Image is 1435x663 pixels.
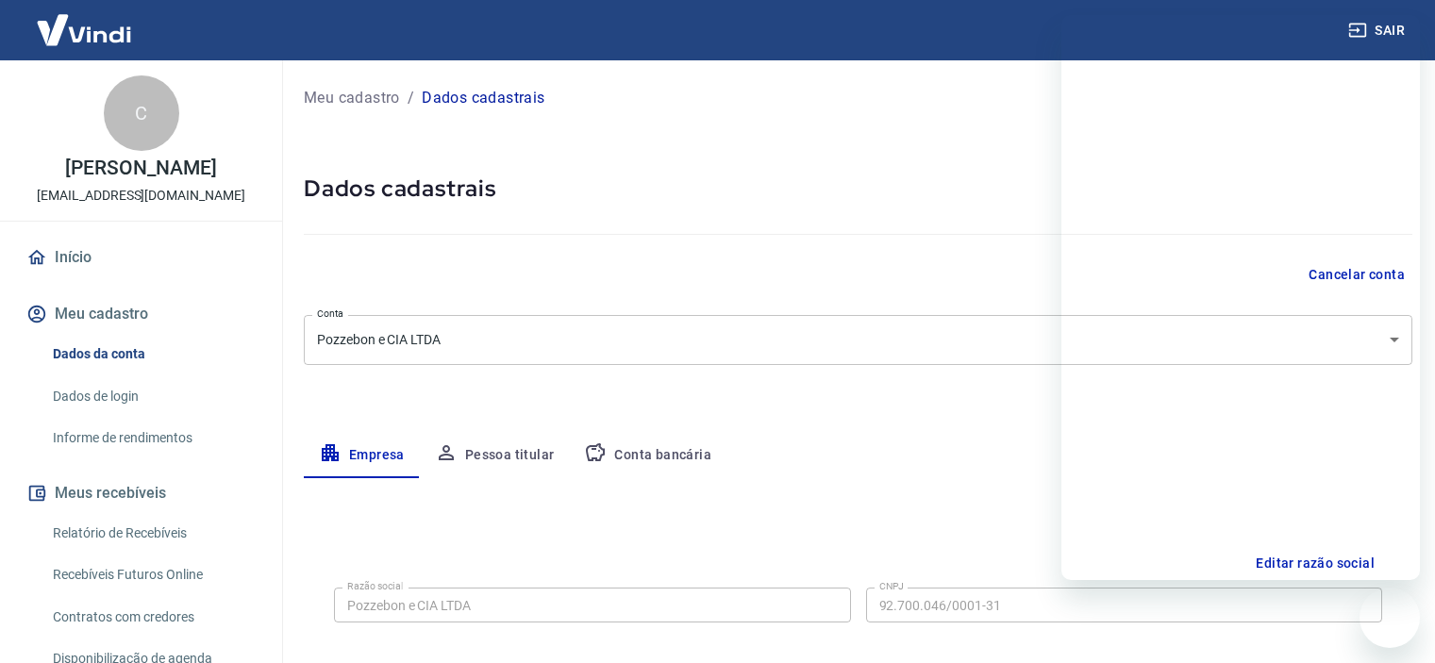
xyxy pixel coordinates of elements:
[23,1,145,58] img: Vindi
[1061,15,1420,580] iframe: Janela de mensagens
[45,555,259,594] a: Recebíveis Futuros Online
[45,598,259,637] a: Contratos com credores
[23,237,259,278] a: Início
[45,377,259,416] a: Dados de login
[408,87,414,109] p: /
[23,293,259,335] button: Meu cadastro
[37,186,245,206] p: [EMAIL_ADDRESS][DOMAIN_NAME]
[304,315,1412,365] div: Pozzebon e CIA LTDA
[45,514,259,553] a: Relatório de Recebíveis
[1344,13,1412,48] button: Sair
[45,335,259,373] a: Dados da conta
[304,87,400,109] a: Meu cadastro
[1360,588,1420,648] iframe: Botão para abrir a janela de mensagens, conversa em andamento
[569,433,726,478] button: Conta bancária
[879,579,904,593] label: CNPJ
[317,307,343,321] label: Conta
[347,579,403,593] label: Razão social
[65,158,216,178] p: [PERSON_NAME]
[45,419,259,457] a: Informe de rendimentos
[304,433,420,478] button: Empresa
[304,174,1412,204] h5: Dados cadastrais
[23,472,259,514] button: Meus recebíveis
[422,87,544,109] p: Dados cadastrais
[420,433,570,478] button: Pessoa titular
[104,75,179,151] div: C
